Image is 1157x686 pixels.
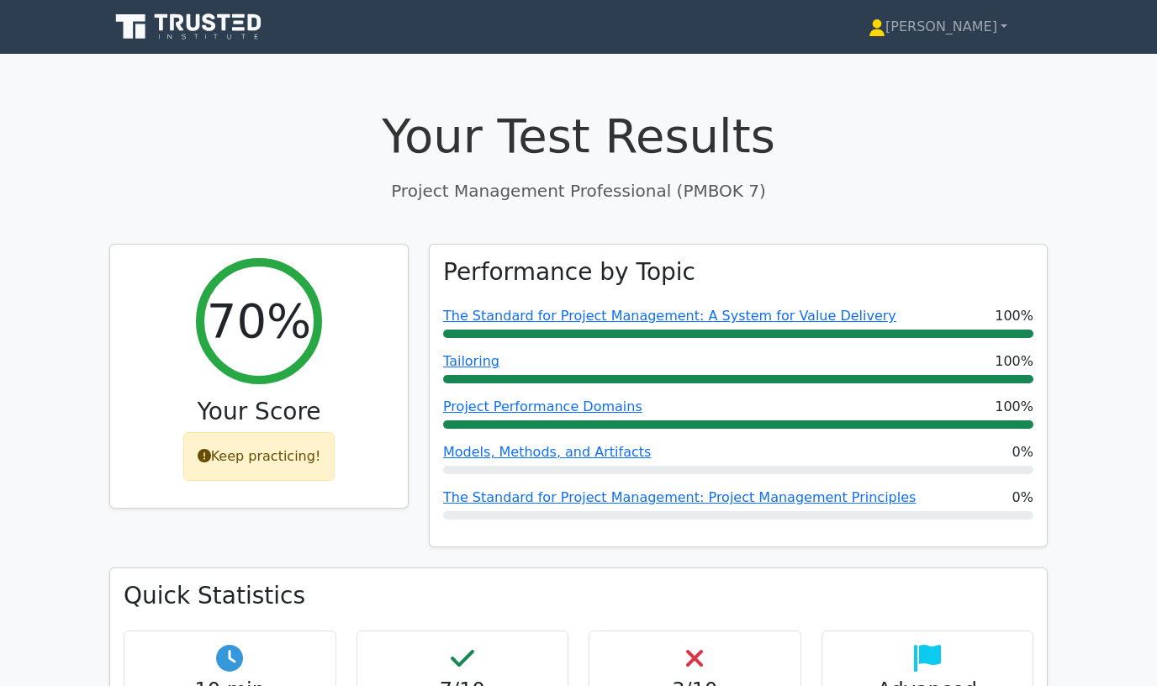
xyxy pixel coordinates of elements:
div: Keep practicing! [183,432,335,481]
a: The Standard for Project Management: Project Management Principles [443,489,916,505]
span: 0% [1012,488,1033,508]
p: Project Management Professional (PMBOK 7) [109,178,1048,203]
span: 100% [995,306,1033,326]
h3: Quick Statistics [124,582,1033,610]
a: Tailoring [443,353,499,369]
h3: Your Score [124,398,394,426]
h3: Performance by Topic [443,258,695,287]
a: [PERSON_NAME] [828,10,1048,44]
a: Models, Methods, and Artifacts [443,444,651,460]
span: 100% [995,351,1033,372]
a: Project Performance Domains [443,398,642,414]
span: 100% [995,397,1033,417]
h2: 70% [207,293,311,349]
a: The Standard for Project Management: A System for Value Delivery [443,308,896,324]
h1: Your Test Results [109,108,1048,164]
span: 0% [1012,442,1033,462]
